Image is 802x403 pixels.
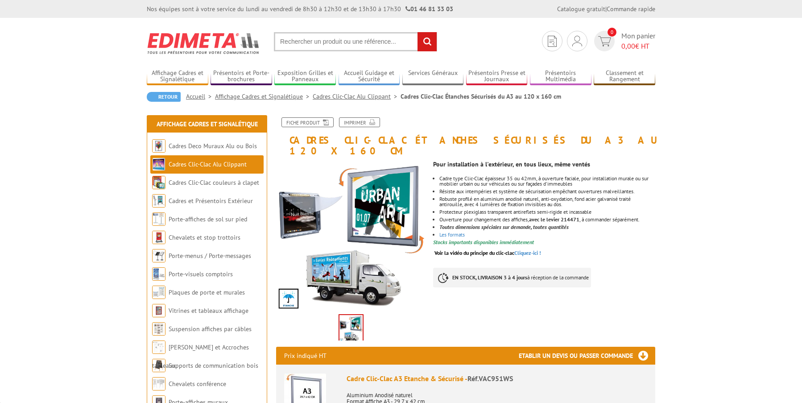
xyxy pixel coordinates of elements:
[548,36,557,47] img: devis rapide
[169,380,226,388] a: Chevalets conférence
[152,286,165,299] img: Plaques de porte et murales
[157,120,258,128] a: Affichage Cadres et Signalétique
[152,212,165,226] img: Porte-affiches de sol sur pied
[433,160,590,168] strong: Pour installation à l'extérieur, en tous lieux, même ventés
[439,189,655,194] li: Résiste aux intempéries et système de sécurisation empêchant ouvertures malveillantes.
[147,69,208,84] a: Affichage Cadres et Signalétique
[215,92,313,100] a: Affichage Cadres et Signalétique
[439,231,465,238] a: Les formats
[557,5,605,13] a: Catalogue gratuit
[169,179,259,187] a: Cadres Clic-Clac couleurs à clapet
[169,197,253,205] a: Cadres et Présentoirs Extérieur
[211,69,272,84] a: Présentoirs et Porte-brochures
[169,325,252,333] a: Suspension affiches par câbles
[433,268,591,287] p: à réception de la commande
[621,42,635,50] span: 0,00
[152,341,165,354] img: Cimaises et Accroches tableaux
[169,233,240,241] a: Chevalets et stop trottoirs
[439,176,655,187] li: Cadre type Clic-Clac épaisseur 35 ou 42mm, à ouverture faciale, pour installation murale ou sur m...
[276,161,426,311] img: clic_clac_cadro_clic_215356.jpg
[439,209,655,215] li: Protecteur plexiglass transparent antireflets semi-rigide et incassable
[169,361,258,370] a: Supports de communication bois
[401,92,561,101] li: Cadres Clic-Clac Étanches Sécurisés du A3 au 120 x 160 cm
[169,142,257,150] a: Cadres Deco Muraux Alu ou Bois
[313,92,401,100] a: Cadres Clic-Clac Alu Clippant
[418,32,437,51] input: rechercher
[529,216,579,223] strong: avec le levier 214471
[274,69,336,84] a: Exposition Grilles et Panneaux
[439,217,655,222] li: Ouverture pour changement des affiches, , à commander séparément.
[269,117,662,156] h1: Cadres Clic-Clac Étanches Sécurisés du A3 au 120 x 160 cm
[284,347,327,365] p: Prix indiqué HT
[439,196,655,207] li: Robuste profilé en aluminium anodisé naturel, anti-oxydation, fond acier galvanisé traité antirou...
[152,158,165,171] img: Cadres Clic-Clac Alu Clippant
[147,92,181,102] a: Retour
[572,36,582,46] img: devis rapide
[281,117,334,127] a: Fiche produit
[339,315,363,343] img: clic_clac_cadro_clic_215356.jpg
[169,215,247,223] a: Porte-affiches de sol sur pied
[152,377,165,391] img: Chevalets conférence
[152,304,165,317] img: Vitrines et tableaux affichage
[434,249,541,256] a: Voir la vidéo du principe du clic-clacCliquez-ici !
[152,194,165,208] img: Cadres et Présentoirs Extérieur
[169,307,248,315] a: Vitrines et tableaux affichage
[169,288,245,296] a: Plaques de porte et murales
[147,4,453,13] div: Nos équipes sont à votre service du lundi au vendredi de 8h30 à 12h30 et de 13h30 à 17h30
[621,31,655,51] span: Mon panier
[592,31,655,51] a: devis rapide 0 Mon panier 0,00€ HT
[439,224,569,230] em: Toutes dimensions spéciales sur demande, toutes quantités
[152,267,165,281] img: Porte-visuels comptoirs
[169,270,233,278] a: Porte-visuels comptoirs
[467,374,513,383] span: Réf.VAC951WS
[152,231,165,244] img: Chevalets et stop trottoirs
[594,69,655,84] a: Classement et Rangement
[339,117,380,127] a: Imprimer
[152,139,165,153] img: Cadres Deco Muraux Alu ou Bois
[519,347,655,365] h3: Etablir un devis ou passer commande
[274,32,437,51] input: Rechercher un produit ou une référence...
[186,92,215,100] a: Accueil
[466,69,528,84] a: Présentoirs Presse et Journaux
[608,28,616,37] span: 0
[169,160,247,168] a: Cadres Clic-Clac Alu Clippant
[434,249,514,256] span: Voir la vidéo du principe du clic-clac
[152,176,165,189] img: Cadres Clic-Clac couleurs à clapet
[152,249,165,262] img: Porte-menus / Porte-messages
[405,5,453,13] strong: 01 46 81 33 03
[598,36,611,46] img: devis rapide
[152,343,249,370] a: [PERSON_NAME] et Accroches tableaux
[169,252,251,260] a: Porte-menus / Porte-messages
[339,69,400,84] a: Accueil Guidage et Sécurité
[621,41,655,51] span: € HT
[152,322,165,336] img: Suspension affiches par câbles
[607,5,655,13] a: Commande rapide
[347,374,647,384] div: Cadre Clic-Clac A3 Etanche & Sécurisé -
[402,69,464,84] a: Services Généraux
[452,274,527,281] strong: EN STOCK, LIVRAISON 3 à 4 jours
[433,239,534,245] font: Stocks importants disponibles immédiatement
[147,27,260,60] img: Edimeta
[530,69,591,84] a: Présentoirs Multimédia
[557,4,655,13] div: |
